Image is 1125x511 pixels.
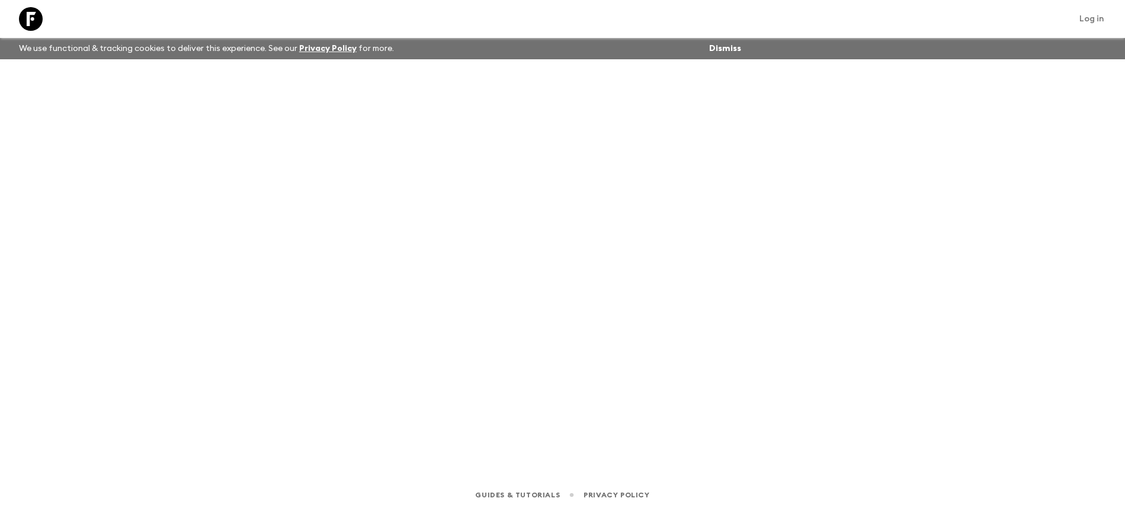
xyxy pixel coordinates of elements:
a: Privacy Policy [584,488,649,502]
a: Log in [1073,11,1111,27]
a: Guides & Tutorials [475,488,560,502]
button: Dismiss [706,40,744,57]
p: We use functional & tracking cookies to deliver this experience. See our for more. [14,38,399,59]
a: Privacy Policy [299,44,357,53]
